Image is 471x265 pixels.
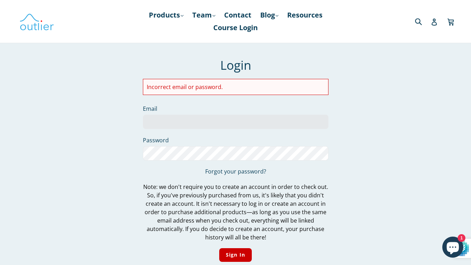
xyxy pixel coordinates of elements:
[219,248,252,262] input: Sign In
[143,136,328,144] label: Password
[205,168,266,175] a: Forgot your password?
[189,9,219,21] a: Team
[143,58,328,73] h1: Login
[143,104,328,113] label: Email
[147,83,325,91] li: Incorrect email or password.
[210,21,261,34] a: Course Login
[413,14,432,28] input: Search
[145,9,187,21] a: Products
[143,183,328,242] p: Note: we don't require you to create an account in order to check out. So, if you've previously p...
[440,237,465,259] inbox-online-store-chat: Shopify online store chat
[257,9,282,21] a: Blog
[221,9,255,21] a: Contact
[19,11,54,32] img: Outlier Linguistics
[284,9,326,21] a: Resources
